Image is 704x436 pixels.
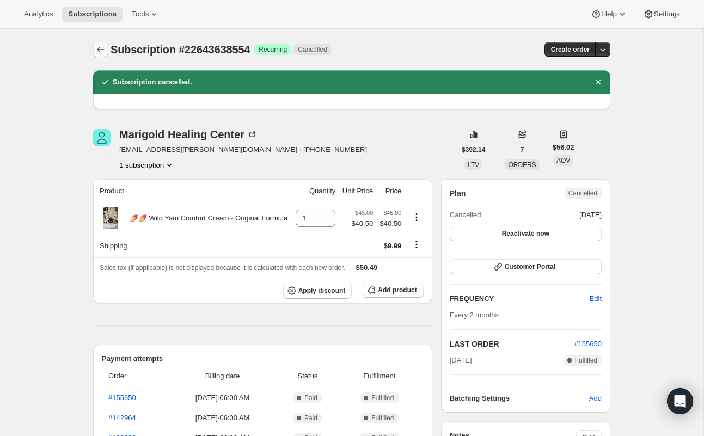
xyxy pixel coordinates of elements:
span: Cancelled [450,210,481,220]
span: Cancelled [298,45,327,54]
span: AOV [556,157,570,164]
span: Billing date [172,371,273,382]
span: Marigold Healing Center [93,129,111,146]
a: #142964 [108,414,136,422]
span: Settings [654,10,680,19]
span: $50.49 [356,263,378,272]
h6: Batching Settings [450,393,589,404]
span: Tools [132,10,149,19]
a: #155650 [108,394,136,402]
span: Apply discount [298,286,346,295]
span: Subscription #22643638554 [111,44,250,56]
button: Reactivate now [450,226,602,241]
span: Fulfilled [371,414,394,422]
span: $392.14 [462,145,485,154]
th: Quantity [292,179,339,203]
button: Settings [636,7,687,22]
span: Edit [590,293,602,304]
span: Paid [304,414,317,422]
span: [DATE] · 06:00 AM [172,392,273,403]
button: Customer Portal [450,259,602,274]
span: $40.50 [379,218,401,229]
th: Unit Price [339,179,376,203]
span: [EMAIL_ADDRESS][PERSON_NAME][DOMAIN_NAME] · [PHONE_NUMBER] [119,144,367,155]
span: [DATE] [450,355,472,366]
h2: Payment attempts [102,353,424,364]
th: Shipping [93,234,292,257]
small: $45.00 [383,210,401,216]
button: Product actions [119,159,175,170]
span: Add [589,393,602,404]
button: #155650 [574,339,602,349]
span: Sales tax (if applicable) is not displayed because it is calculated with each new order. [100,264,345,272]
span: Customer Portal [505,262,555,271]
button: Help [584,7,634,22]
span: Recurring [259,45,287,54]
button: Add [583,390,608,407]
span: Paid [304,394,317,402]
th: Price [376,179,405,203]
h2: Plan [450,188,466,199]
h2: Subscription cancelled. [113,77,192,88]
h2: FREQUENCY [450,293,590,304]
h2: LAST ORDER [450,339,574,349]
span: 7 [521,145,524,154]
span: Status [280,371,335,382]
th: Product [93,179,292,203]
button: Subscriptions [93,42,108,57]
span: Fulfilled [575,356,597,365]
button: Shipping actions [408,238,425,250]
span: [DATE] · 06:00 AM [172,413,273,423]
button: Tools [125,7,166,22]
span: Cancelled [568,189,597,198]
span: Fulfilled [371,394,394,402]
span: Analytics [24,10,53,19]
div: Marigold Healing Center [119,129,258,140]
span: $56.02 [553,142,574,153]
button: Add product [363,283,423,298]
span: Every 2 months [450,311,499,319]
button: Apply discount [283,283,352,299]
th: Order [102,364,168,388]
span: Add product [378,286,417,294]
button: Dismiss notification [591,75,606,90]
span: Create order [551,45,590,54]
span: Fulfillment [342,371,417,382]
span: $9.99 [384,242,402,250]
button: Subscriptions [62,7,123,22]
button: Product actions [408,211,425,223]
button: $392.14 [455,142,492,157]
a: #155650 [574,340,602,348]
span: ORDERS [508,161,536,169]
button: Create order [544,42,596,57]
span: Help [602,10,616,19]
span: [DATE] [579,210,602,220]
div: Open Intercom Messenger [667,388,693,414]
small: $45.00 [355,210,373,216]
div: 🍠🍠 Wild Yam Comfort Cream - Original Formula [121,213,287,224]
span: LTV [468,161,479,169]
span: Reactivate now [502,229,549,238]
span: $40.50 [351,218,373,229]
span: Subscriptions [68,10,117,19]
button: Analytics [17,7,59,22]
button: 7 [514,142,531,157]
button: Edit [583,290,608,308]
